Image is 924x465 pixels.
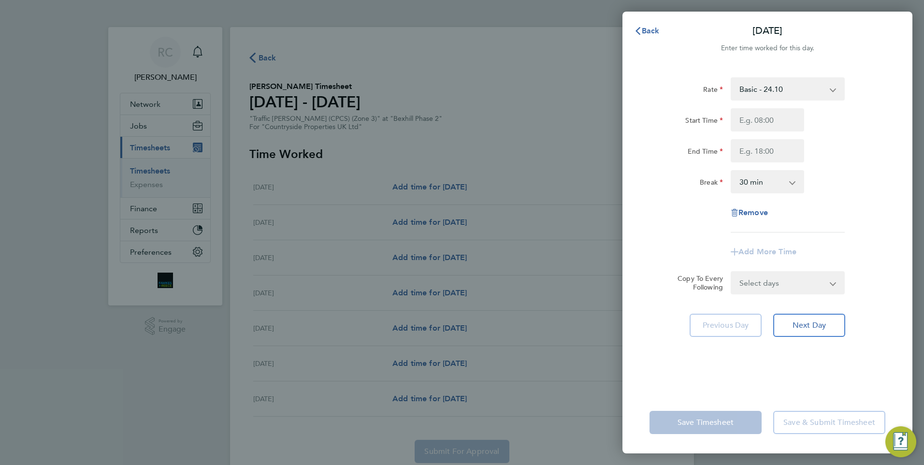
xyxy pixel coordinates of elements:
[670,274,723,291] label: Copy To Every Following
[622,43,912,54] div: Enter time worked for this day.
[700,178,723,189] label: Break
[731,209,768,217] button: Remove
[688,147,723,159] label: End Time
[738,208,768,217] span: Remove
[624,21,669,41] button: Back
[703,85,723,97] label: Rate
[752,24,782,38] p: [DATE]
[773,314,845,337] button: Next Day
[885,426,916,457] button: Engage Resource Center
[793,320,826,330] span: Next Day
[642,26,660,35] span: Back
[731,108,804,131] input: E.g. 08:00
[731,139,804,162] input: E.g. 18:00
[685,116,723,128] label: Start Time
